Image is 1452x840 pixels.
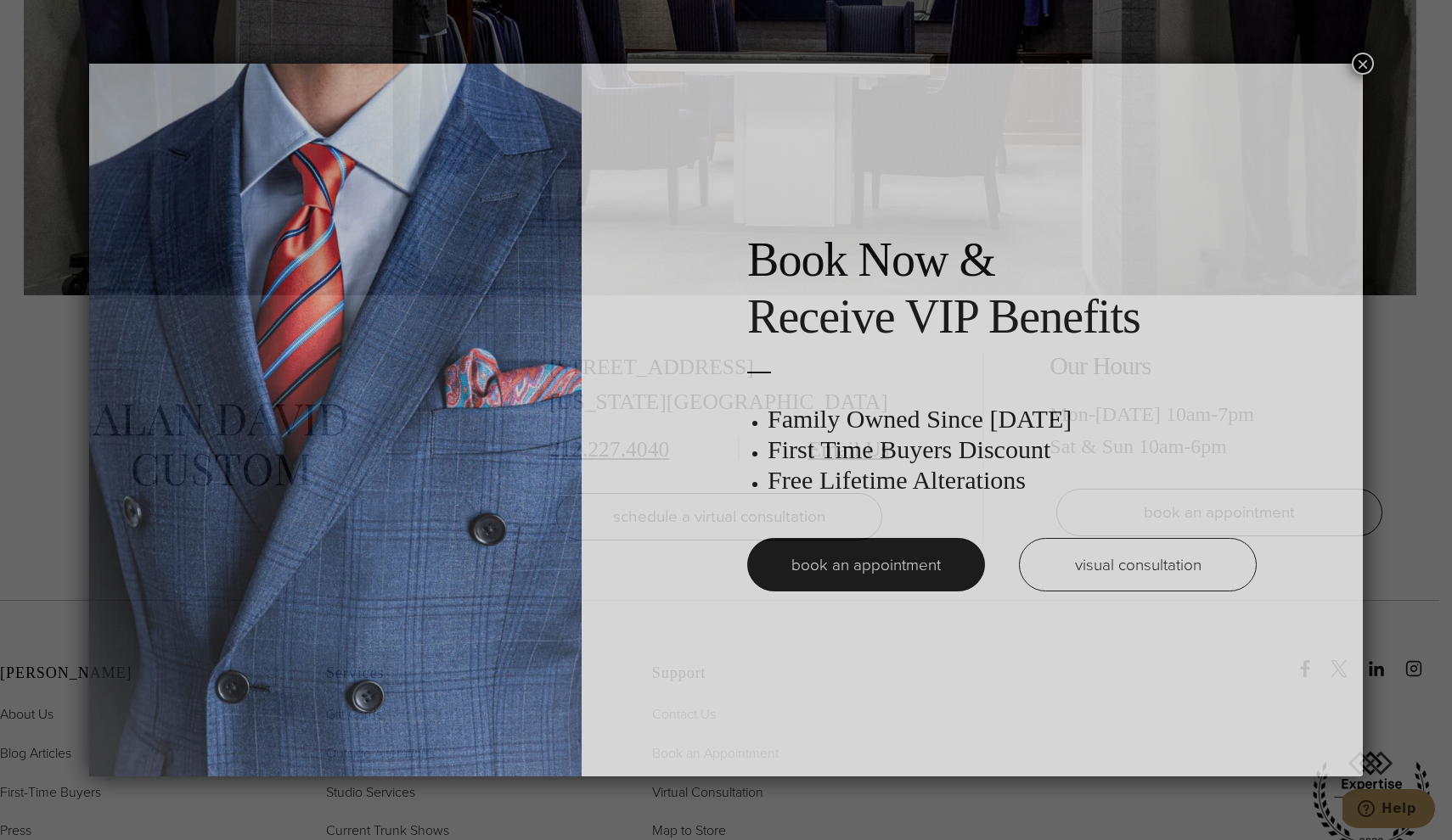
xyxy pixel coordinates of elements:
span: Help [39,12,74,27]
a: book an appointment [747,538,985,591]
h3: First Time Buyers Discount [768,434,1257,465]
h3: Free Lifetime Alterations [768,465,1257,496]
a: visual consultation [1019,538,1257,591]
h3: Family Owned Since [DATE] [768,404,1257,434]
button: Close [1352,53,1374,75]
h2: Book Now & Receive VIP Benefits [747,232,1257,345]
